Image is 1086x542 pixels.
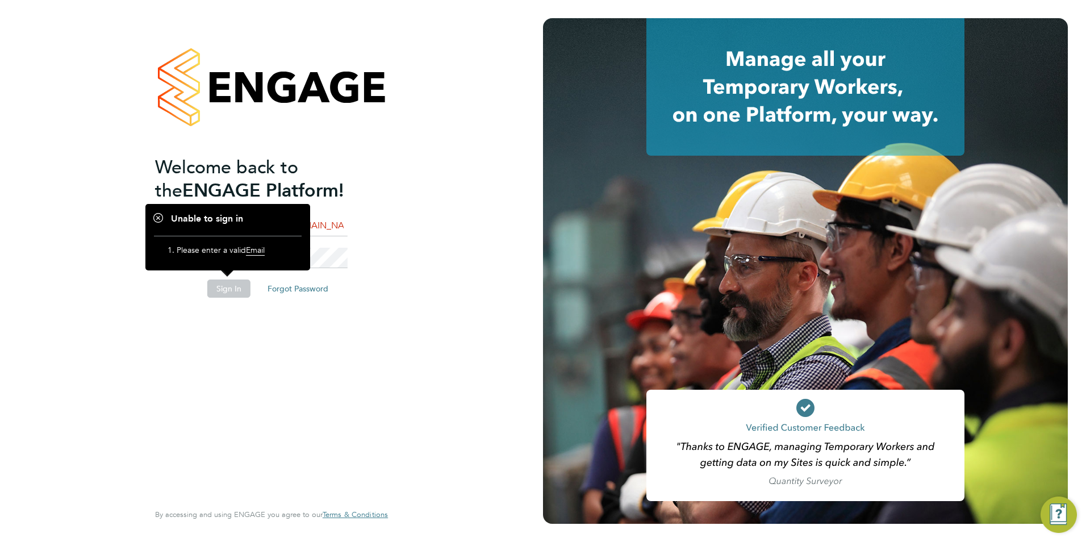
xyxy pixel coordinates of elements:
h1: Unable to sign in [154,213,302,225]
a: Terms & Conditions [323,510,388,519]
button: Forgot Password [258,280,337,298]
span: Email [246,245,265,256]
li: Please enter a valid [177,245,290,261]
span: By accessing and using ENGAGE you agree to our [155,510,388,519]
span: Welcome back to the [155,156,298,202]
button: Engage Resource Center [1041,497,1077,533]
button: Sign In [207,280,250,298]
span: Terms & Conditions [323,510,388,519]
h2: ENGAGE Platform! [155,156,377,202]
